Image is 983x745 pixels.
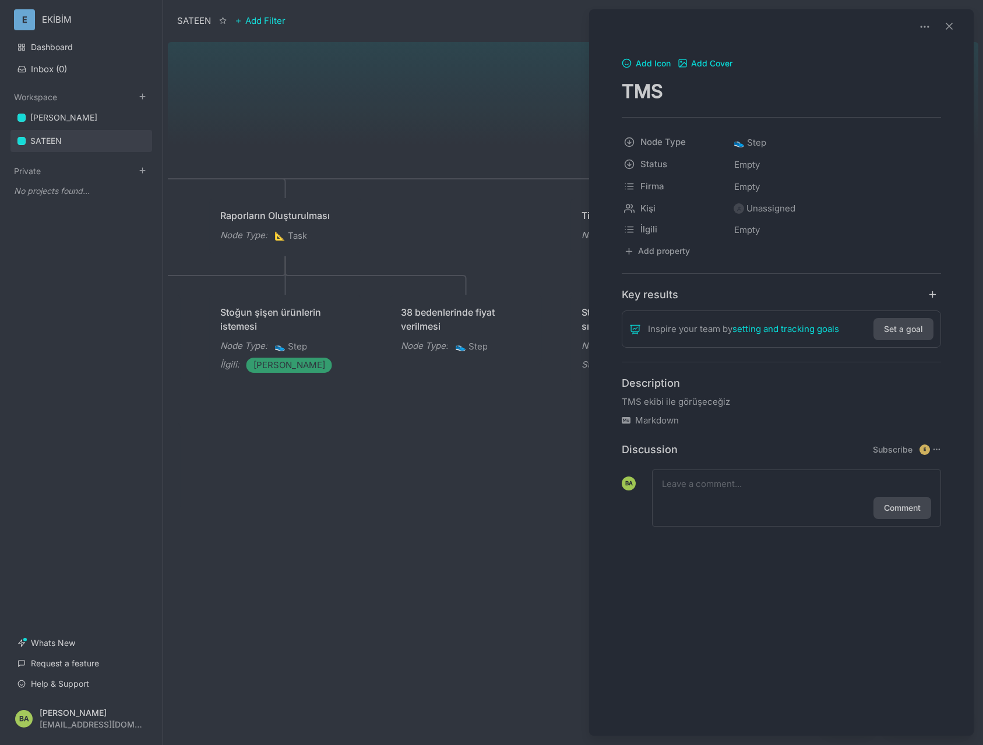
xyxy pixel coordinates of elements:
h4: Discussion [622,443,678,456]
div: StatusEmpty [622,154,941,176]
span: Empty [734,157,760,172]
div: E [919,444,930,455]
button: Subscribe [873,444,912,455]
div: İlgiliEmpty [622,219,941,241]
span: Empty [734,223,760,238]
span: Firma [640,179,717,193]
span: Inspire your team by [648,322,839,336]
span: Node Type [640,135,717,149]
button: add key result [928,289,942,300]
textarea: node title [622,79,941,103]
span: Kişi [640,202,717,216]
div: BA [622,476,636,490]
button: Add property [622,243,692,259]
button: Status [618,154,730,175]
div: Node Type👟Step [622,132,941,154]
button: Kişi [618,198,730,219]
p: TMS ekibi ile görüşeceğiz [622,395,941,409]
span: Status [640,157,717,171]
a: setting and tracking goals [732,322,839,336]
button: Firma [618,176,730,197]
button: Add Icon [622,59,671,69]
button: Node Type [618,132,730,153]
h4: Key results [622,288,678,301]
button: Set a goal [873,318,933,340]
button: İlgili [618,219,730,240]
div: Markdown [622,414,941,428]
span: Step [734,136,766,150]
h4: Description [622,376,941,390]
div: KişiUnassigned [622,198,941,219]
span: Empty [734,179,760,195]
div: Unassigned [746,202,795,216]
i: 👟 [734,137,747,148]
div: FirmaEmpty [622,176,941,198]
button: Comment [873,497,931,519]
span: İlgili [640,223,717,236]
button: Add Cover [678,59,733,69]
